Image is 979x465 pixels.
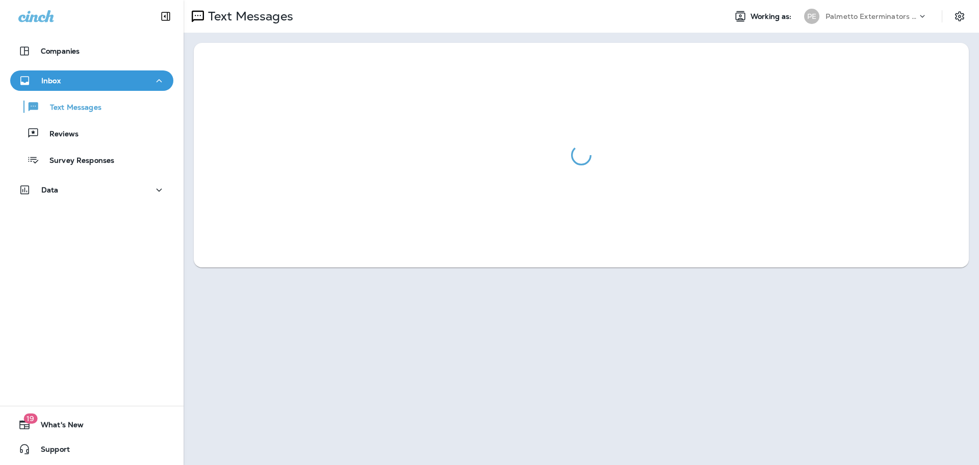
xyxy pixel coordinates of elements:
[826,12,917,20] p: Palmetto Exterminators LLC
[10,96,173,117] button: Text Messages
[10,123,173,144] button: Reviews
[751,12,794,21] span: Working as:
[31,445,70,457] span: Support
[10,439,173,459] button: Support
[10,414,173,435] button: 19What's New
[23,413,37,424] span: 19
[41,77,61,85] p: Inbox
[39,130,79,139] p: Reviews
[31,421,84,433] span: What's New
[39,156,114,166] p: Survey Responses
[41,47,80,55] p: Companies
[204,9,293,24] p: Text Messages
[950,7,969,26] button: Settings
[804,9,819,24] div: PE
[41,186,59,194] p: Data
[10,180,173,200] button: Data
[10,41,173,61] button: Companies
[10,70,173,91] button: Inbox
[40,103,101,113] p: Text Messages
[151,6,180,27] button: Collapse Sidebar
[10,149,173,170] button: Survey Responses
